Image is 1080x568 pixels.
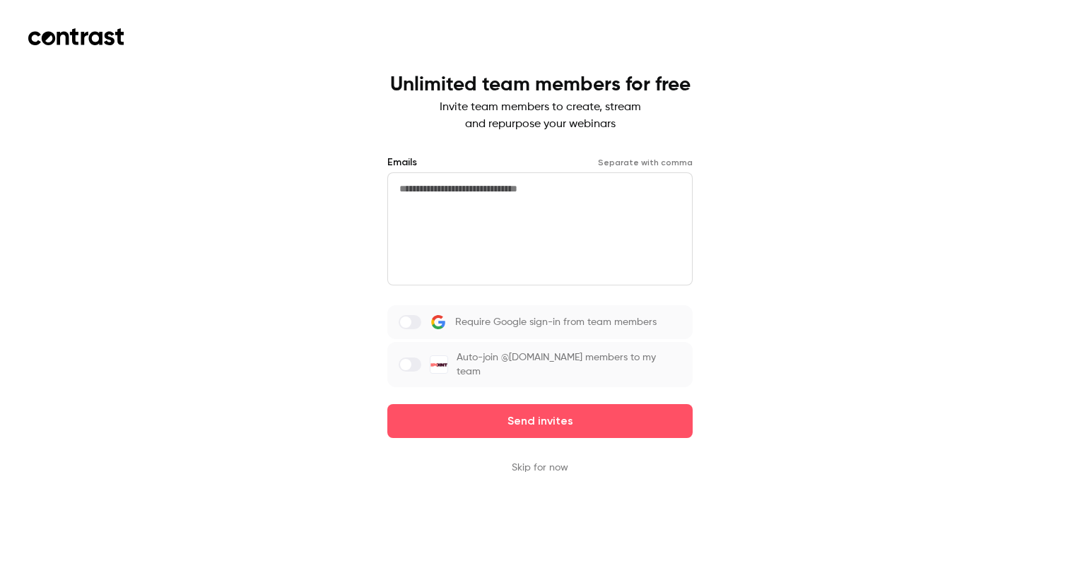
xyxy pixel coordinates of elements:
[512,461,568,475] button: Skip for now
[387,155,417,170] label: Emails
[390,73,691,96] h1: Unlimited team members for free
[390,99,691,133] p: Invite team members to create, stream and repurpose your webinars
[387,305,693,339] label: Require Google sign-in from team members
[387,342,693,387] label: Auto-join @[DOMAIN_NAME] members to my team
[430,356,447,373] img: IPOINT
[598,157,693,168] p: Separate with comma
[387,404,693,438] button: Send invites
